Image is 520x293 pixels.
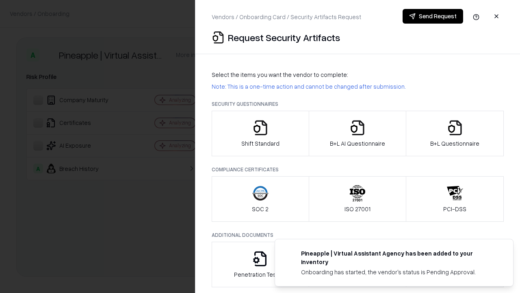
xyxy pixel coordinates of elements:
[234,270,286,279] p: Penetration Testing
[212,101,504,107] p: Security Questionnaires
[212,70,504,79] p: Select the items you want the vendor to complete:
[309,176,407,222] button: ISO 27001
[212,232,504,238] p: Additional Documents
[241,139,279,148] p: Shift Standard
[285,249,295,259] img: trypineapple.com
[309,111,407,156] button: B+L AI Questionnaire
[212,13,361,21] p: Vendors / Onboarding Card / Security Artifacts Request
[330,139,385,148] p: B+L AI Questionnaire
[212,242,309,287] button: Penetration Testing
[212,82,504,91] p: Note: This is a one-time action and cannot be changed after submission.
[212,166,504,173] p: Compliance Certificates
[212,111,309,156] button: Shift Standard
[406,111,504,156] button: B+L Questionnaire
[443,205,466,213] p: PCI-DSS
[228,31,340,44] p: Request Security Artifacts
[301,268,494,276] div: Onboarding has started, the vendor's status is Pending Approval.
[403,9,463,24] button: Send Request
[430,139,479,148] p: B+L Questionnaire
[301,249,494,266] div: Pineapple | Virtual Assistant Agency has been added to your inventory
[344,205,370,213] p: ISO 27001
[406,176,504,222] button: PCI-DSS
[212,176,309,222] button: SOC 2
[252,205,269,213] p: SOC 2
